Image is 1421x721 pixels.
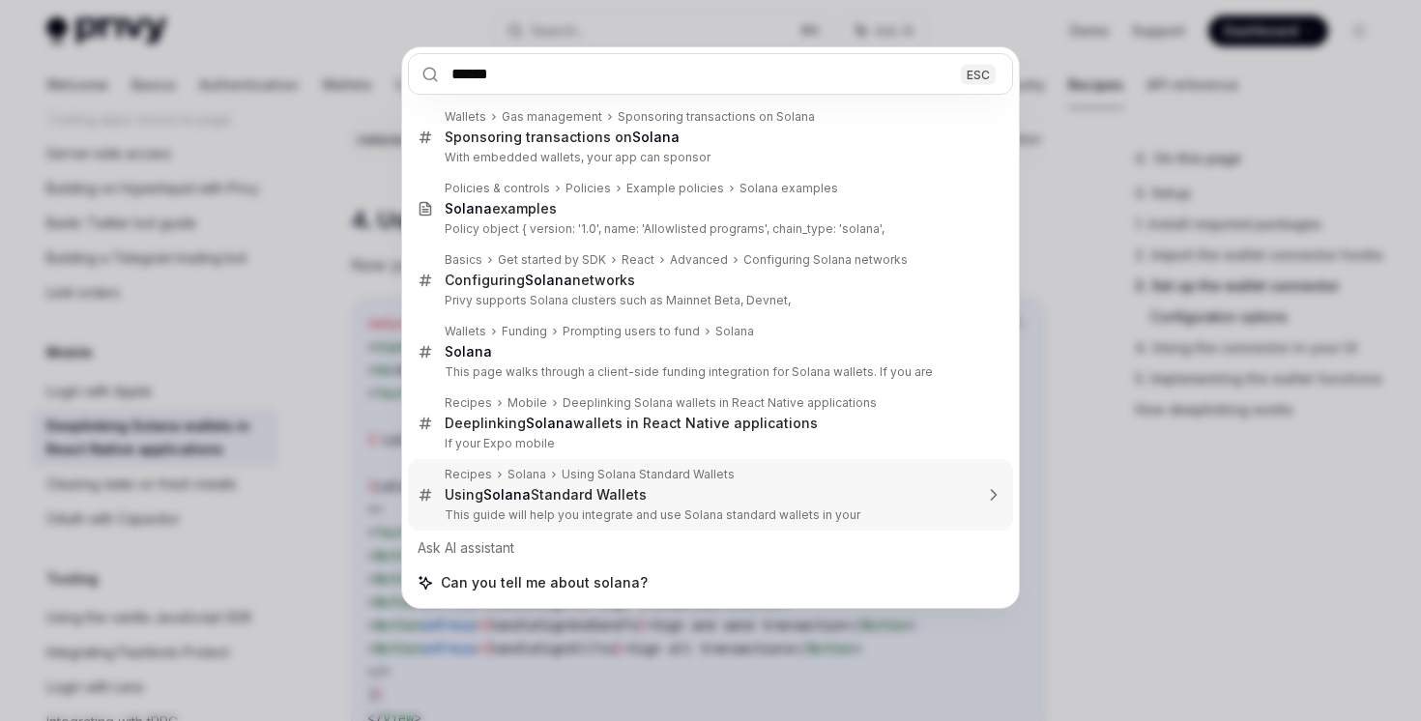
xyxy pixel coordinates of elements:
p: Privy supports Solana clusters such as Mainnet Beta, Devnet, [445,293,972,308]
div: Gas management [502,109,602,125]
div: Funding [502,324,547,339]
div: Deeplinking wallets in React Native applications [445,415,818,432]
div: Configuring networks [445,272,635,289]
div: Wallets [445,324,486,339]
b: Solana [525,272,572,288]
p: If your Expo mobile [445,436,972,451]
div: Get started by SDK [498,252,606,268]
div: Recipes [445,395,492,411]
span: Can you tell me about solana? [441,573,648,592]
div: Advanced [670,252,728,268]
div: Using Solana Standard Wallets [562,467,735,482]
p: This page walks through a client-side funding integration for Solana wallets. If you are [445,364,972,380]
div: ESC [961,64,996,84]
div: Policies [565,181,611,196]
div: Solana examples [739,181,838,196]
div: Basics [445,252,482,268]
div: Solana [715,324,754,339]
div: Policies & controls [445,181,550,196]
div: Ask AI assistant [408,531,1013,565]
div: Deeplinking Solana wallets in React Native applications [563,395,877,411]
b: Solana [632,129,680,145]
b: Solana [445,343,492,360]
div: Sponsoring transactions on [445,129,680,146]
div: Example policies [626,181,724,196]
div: Wallets [445,109,486,125]
div: examples [445,200,557,217]
p: This guide will help you integrate and use Solana standard wallets in your [445,507,972,523]
div: Mobile [507,395,547,411]
div: Solana [507,467,546,482]
div: Sponsoring transactions on Solana [618,109,815,125]
div: Using Standard Wallets [445,486,647,504]
b: Solana [445,200,492,216]
div: Recipes [445,467,492,482]
b: Solana [483,486,531,503]
div: Prompting users to fund [563,324,700,339]
div: React [622,252,654,268]
b: Solana [526,415,573,431]
div: Configuring Solana networks [743,252,908,268]
p: With embedded wallets, your app can sponsor [445,150,972,165]
p: Policy object { version: '1.0', name: 'Allowlisted programs', chain_type: 'solana', [445,221,972,237]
